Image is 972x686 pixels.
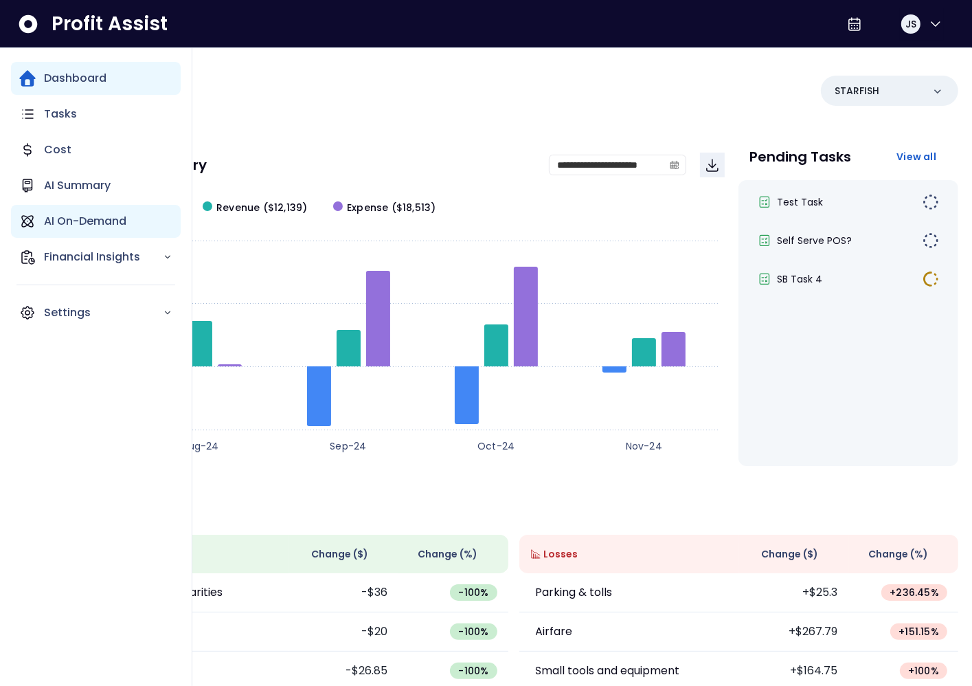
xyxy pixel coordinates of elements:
button: View all [885,144,947,169]
td: +$25.3 [738,573,848,612]
text: Nov-24 [626,439,662,453]
p: Airfare [536,623,573,640]
p: Wins & Losses [69,505,958,518]
span: Change ( $ ) [761,547,818,562]
span: + 100 % [908,664,939,678]
p: Pending Tasks [749,150,851,164]
span: Self Serve POS? [777,234,852,247]
p: Settings [44,305,163,321]
text: Oct-24 [477,439,515,453]
text: Aug-24 [182,439,219,453]
span: Change ( $ ) [311,547,368,562]
span: Profit Assist [52,12,168,36]
p: Small tools and equipment [536,663,680,679]
span: Expense ($18,513) [347,201,436,215]
td: -$36 [289,573,398,612]
p: Financial Insights [44,249,163,265]
span: -100 % [458,586,488,599]
p: AI On-Demand [44,213,126,230]
span: Test Task [777,195,823,209]
span: SB Task 4 [777,272,822,286]
p: STARFISH [835,84,879,98]
p: AI Summary [44,177,111,194]
span: View all [896,150,936,164]
span: -100 % [458,625,488,639]
p: Parking & tolls [536,584,613,601]
svg: calendar [670,160,679,170]
p: Tasks [44,106,77,122]
span: Change (%) [418,547,478,562]
td: +$267.79 [738,612,848,652]
text: Sep-24 [330,439,366,453]
span: Losses [544,547,578,562]
img: Not yet Started [923,194,939,210]
span: -100 % [458,664,488,678]
span: JS [905,17,916,31]
p: Dashboard [44,70,106,87]
button: Download [700,153,725,177]
img: In Progress [923,271,939,287]
span: + 151.15 % [898,625,939,639]
span: Change (%) [868,547,928,562]
p: Cost [44,142,71,158]
span: + 236.45 % [890,586,939,599]
img: Not yet Started [923,232,939,249]
td: -$20 [289,612,398,652]
span: Revenue ($12,139) [216,201,307,215]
